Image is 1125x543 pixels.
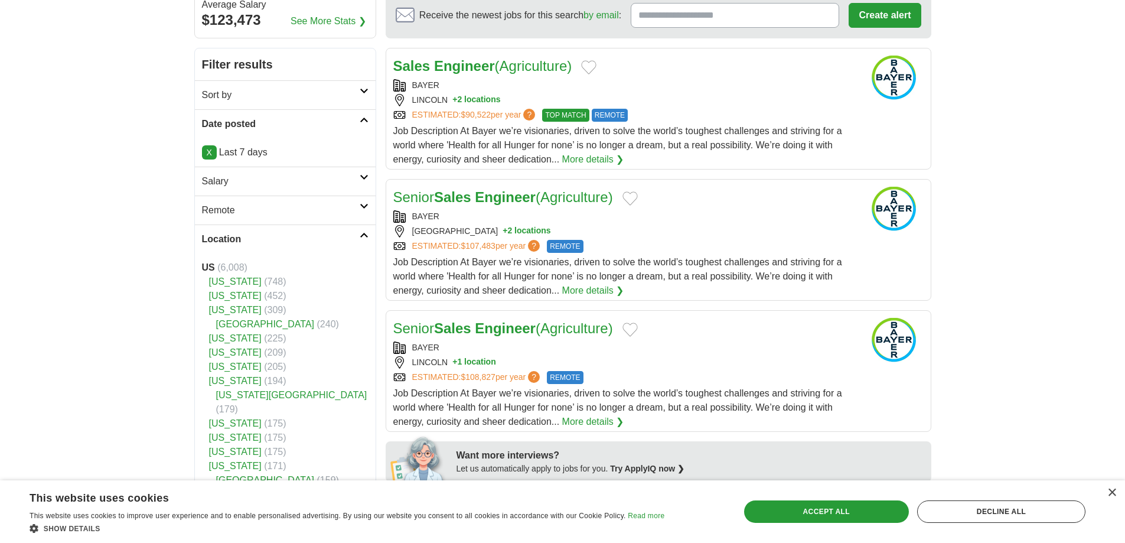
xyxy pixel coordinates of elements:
[216,475,315,485] a: [GEOGRAPHIC_DATA]
[209,433,262,443] a: [US_STATE]
[610,464,684,473] a: Try ApplyIQ now ❯
[264,333,286,343] span: (225)
[209,418,262,428] a: [US_STATE]
[264,347,286,357] span: (209)
[393,58,572,74] a: Sales Engineer(Agriculture)
[317,475,339,485] span: (159)
[209,447,262,457] a: [US_STATE]
[264,376,286,386] span: (194)
[456,463,924,475] div: Let us automatically apply to jobs for you.
[434,58,495,74] strong: Engineer
[419,8,621,22] span: Receive the newest jobs for this search :
[202,117,360,131] h2: Date posted
[393,58,431,74] strong: Sales
[30,512,626,520] span: This website uses cookies to improve user experience and to enable personalised advertising. By u...
[622,191,638,206] button: Add to favorite jobs
[195,48,376,80] h2: Filter results
[209,376,262,386] a: [US_STATE]
[1107,489,1116,498] div: Close
[264,277,286,287] span: (748)
[264,291,286,301] span: (452)
[390,435,448,482] img: apply-iq-scientist.png
[744,500,909,523] div: Accept all
[452,356,496,369] button: +1 location
[461,372,495,382] span: $108,827
[412,80,439,90] a: BAYER
[461,241,495,251] span: $107,483
[562,152,624,167] a: More details ❯
[393,356,855,369] div: LINCOLN
[195,196,376,225] a: Remote
[202,262,215,272] strong: US
[542,109,589,122] span: TOP MATCH
[547,240,583,253] span: REMOTE
[562,284,624,298] a: More details ❯
[547,371,583,384] span: REMOTE
[264,418,286,428] span: (175)
[452,94,457,106] span: +
[216,319,315,329] a: [GEOGRAPHIC_DATA]
[503,225,550,238] button: +2 locations
[44,525,100,533] span: Show details
[917,500,1085,523] div: Decline all
[456,448,924,463] div: Want more interviews?
[209,362,262,372] a: [US_STATE]
[393,94,855,106] div: LINCOLN
[523,109,535,121] span: ?
[393,257,842,295] span: Job Description At Bayer we’re visionaries, driven to solve the world’s toughest challenges and s...
[412,109,538,122] a: ESTIMATED:$90,522per year?
[202,203,360,217] h2: Remote
[461,110,491,119] span: $90,522
[195,109,376,138] a: Date posted
[202,145,217,160] a: X
[209,291,262,301] a: [US_STATE]
[264,305,286,315] span: (309)
[475,189,536,205] strong: Engineer
[412,371,543,384] a: ESTIMATED:$108,827per year?
[195,225,376,253] a: Location
[503,225,507,238] span: +
[317,319,339,329] span: (240)
[202,232,360,246] h2: Location
[216,390,367,400] a: [US_STATE][GEOGRAPHIC_DATA]
[30,487,635,505] div: This website uses cookies
[452,94,500,106] button: +2 locations
[528,240,540,252] span: ?
[434,320,471,336] strong: Sales
[865,56,924,100] img: Bayer logo
[202,174,360,188] h2: Salary
[865,187,924,231] img: Bayer logo
[412,240,543,253] a: ESTIMATED:$107,483per year?
[209,347,262,357] a: [US_STATE]
[264,362,286,372] span: (205)
[581,60,596,74] button: Add to favorite jobs
[452,356,457,369] span: +
[291,14,366,28] a: See More Stats ❯
[592,109,628,122] span: REMOTE
[393,388,842,427] span: Job Description At Bayer we’re visionaries, driven to solve the world’s toughest challenges and s...
[202,9,369,31] div: $123,473
[209,305,262,315] a: [US_STATE]
[217,262,247,272] span: (6,008)
[209,333,262,343] a: [US_STATE]
[562,415,624,429] a: More details ❯
[209,277,262,287] a: [US_STATE]
[264,461,286,471] span: (171)
[195,167,376,196] a: Salary
[393,126,842,164] span: Job Description At Bayer we’re visionaries, driven to solve the world’s toughest challenges and s...
[583,10,619,20] a: by email
[393,189,613,205] a: SeniorSales Engineer(Agriculture)
[865,318,924,362] img: Bayer logo
[202,88,360,102] h2: Sort by
[849,3,921,28] button: Create alert
[393,320,613,336] a: SeniorSales Engineer(Agriculture)
[412,343,439,352] a: BAYER
[622,323,638,337] button: Add to favorite jobs
[209,461,262,471] a: [US_STATE]
[412,212,439,221] a: BAYER
[434,189,471,205] strong: Sales
[216,404,238,414] span: (179)
[30,522,664,534] div: Show details
[393,225,855,238] div: [GEOGRAPHIC_DATA]
[628,512,664,520] a: Read more, opens a new window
